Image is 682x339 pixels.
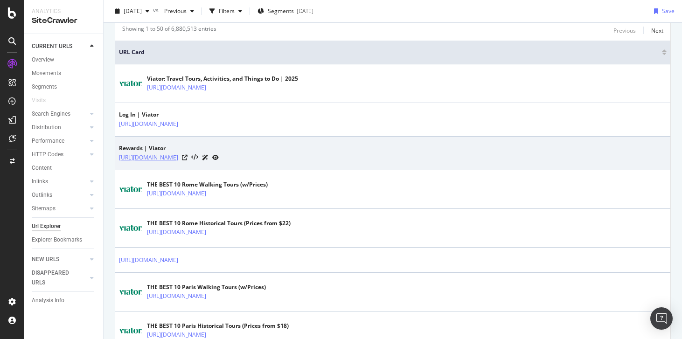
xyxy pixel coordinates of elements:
button: Filters [206,4,246,19]
a: Content [32,163,97,173]
a: Inlinks [32,177,87,187]
a: Performance [32,136,87,146]
img: main image [119,72,142,95]
span: Segments [268,7,294,15]
div: DISAPPEARED URLS [32,268,79,288]
a: AI Url Details [202,152,209,162]
div: CURRENT URLS [32,42,72,51]
a: NEW URLS [32,255,87,264]
div: Viator: Travel Tours, Activities, and Things to Do | 2025 [147,75,298,83]
a: Sitemaps [32,204,87,214]
div: Outlinks [32,190,52,200]
div: Explorer Bookmarks [32,235,82,245]
div: THE BEST 10 Rome Walking Tours (w/Prices) [147,180,268,189]
a: Distribution [32,123,87,132]
a: [URL][DOMAIN_NAME] [119,119,178,129]
div: Save [662,7,675,15]
a: Outlinks [32,190,87,200]
span: URL Card [119,48,660,56]
a: Analysis Info [32,296,97,305]
div: HTTP Codes [32,150,63,159]
a: Url Explorer [32,221,97,231]
a: Visit Online Page [182,155,188,160]
div: NEW URLS [32,255,59,264]
div: Previous [613,27,636,35]
div: Movements [32,69,61,78]
div: Showing 1 to 50 of 6,880,513 entries [122,25,216,36]
span: Previous [160,7,187,15]
span: 2025 Sep. 1st [124,7,142,15]
div: Segments [32,82,57,92]
button: Previous [160,4,198,19]
a: Overview [32,55,97,65]
div: Log In | Viator [119,111,219,119]
a: CURRENT URLS [32,42,87,51]
div: Search Engines [32,109,70,119]
div: Content [32,163,52,173]
div: Url Explorer [32,221,61,231]
div: Overview [32,55,54,65]
a: HTTP Codes [32,150,87,159]
div: Inlinks [32,177,48,187]
div: Performance [32,136,64,146]
a: Movements [32,69,97,78]
a: Segments [32,82,97,92]
div: Sitemaps [32,204,56,214]
div: THE BEST 10 Rome Historical Tours (Prices from $22) [147,219,291,228]
img: main image [119,178,142,201]
a: Explorer Bookmarks [32,235,97,245]
div: Analytics [32,7,96,15]
span: vs [153,6,160,14]
button: Next [651,25,663,36]
div: Open Intercom Messenger [650,307,673,330]
a: URL Inspection [212,152,219,162]
div: Analysis Info [32,296,64,305]
a: DISAPPEARED URLS [32,268,87,288]
a: [URL][DOMAIN_NAME] [119,153,178,162]
a: [URL][DOMAIN_NAME] [119,256,178,265]
div: Next [651,27,663,35]
button: View HTML Source [191,154,198,161]
a: Visits [32,96,55,105]
a: Search Engines [32,109,87,119]
div: Visits [32,96,46,105]
div: THE BEST 10 Paris Walking Tours (w/Prices) [147,283,266,291]
button: [DATE] [111,4,153,19]
div: [DATE] [297,7,313,15]
div: SiteCrawler [32,15,96,26]
a: [URL][DOMAIN_NAME] [147,228,206,237]
div: Distribution [32,123,61,132]
button: Save [650,4,675,19]
button: Previous [613,25,636,36]
a: [URL][DOMAIN_NAME] [147,291,206,301]
a: [URL][DOMAIN_NAME] [147,83,206,92]
div: THE BEST 10 Paris Historical Tours (Prices from $18) [147,322,289,330]
button: Segments[DATE] [254,4,317,19]
a: [URL][DOMAIN_NAME] [147,189,206,198]
div: Filters [219,7,235,15]
div: Rewards | Viator [119,144,219,152]
img: main image [119,216,142,240]
img: main image [119,280,142,304]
